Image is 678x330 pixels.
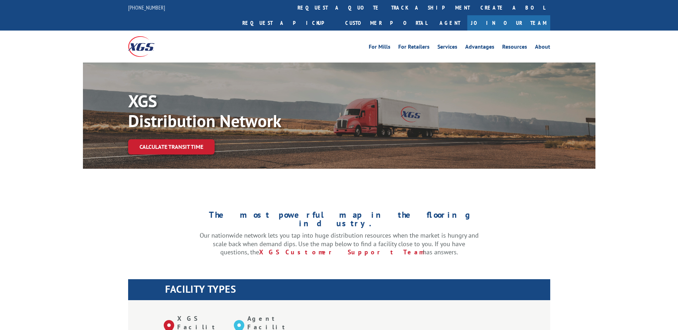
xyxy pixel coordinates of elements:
[340,15,432,31] a: Customer Portal
[398,44,430,52] a: For Retailers
[237,15,340,31] a: Request a pickup
[467,15,550,31] a: Join Our Team
[200,211,479,231] h1: The most powerful map in the flooring industry.
[128,4,165,11] a: [PHONE_NUMBER]
[128,91,342,131] p: XGS Distribution Network
[437,44,457,52] a: Services
[165,284,550,298] h1: FACILITY TYPES
[200,231,479,256] p: Our nationwide network lets you tap into huge distribution resources when the market is hungry an...
[502,44,527,52] a: Resources
[128,139,215,155] a: Calculate transit time
[432,15,467,31] a: Agent
[369,44,390,52] a: For Mills
[535,44,550,52] a: About
[259,248,423,256] a: XGS Customer Support Team
[465,44,494,52] a: Advantages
